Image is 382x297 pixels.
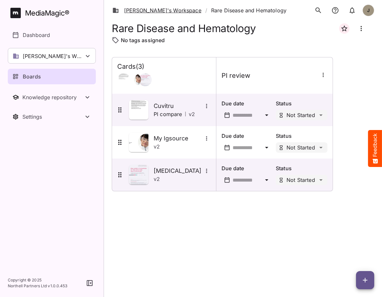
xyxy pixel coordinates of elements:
div: Settings [22,113,83,120]
p: Due date [222,132,273,140]
button: notifications [346,4,359,17]
button: More options for My Igsource [202,134,211,143]
button: Toggle Knowledge repository [8,89,96,105]
nav: Knowledge repository [8,89,96,105]
p: Northell Partners Ltd v 1.0.0.453 [8,283,68,289]
p: Not Started [286,177,315,183]
p: v 2 [154,175,160,183]
button: More options for Takhzyro [202,167,211,175]
h5: Cuvitru [154,102,202,110]
p: Status [276,132,327,140]
p: No tags assigned [121,36,165,44]
span: / [205,6,207,14]
a: Boards [8,69,96,84]
h1: Rare Disease and Hematology [112,22,256,34]
p: v 2 [154,143,160,150]
p: Copyright © 2025 [8,277,68,283]
button: Feedback [368,130,382,167]
button: search [312,4,325,17]
button: Board more options [353,21,369,36]
p: Not Started [286,113,315,118]
p: Status [276,164,327,172]
img: Asset Thumbnail [129,133,148,152]
h5: [MEDICAL_DATA] [154,167,202,175]
div: Knowledge repository [22,94,83,101]
button: notifications [329,4,342,17]
p: Dashboard [23,31,50,39]
p: Due date [222,100,273,107]
a: [PERSON_NAME]'s Workspace [112,6,201,14]
p: Boards [23,73,41,80]
h4: Cards ( 3 ) [117,63,144,71]
h4: PI review [222,72,250,80]
img: Asset Thumbnail [129,100,148,120]
a: MediaMagic® [10,8,96,18]
a: Dashboard [8,27,96,43]
div: MediaMagic ® [25,8,70,18]
nav: Settings [8,109,96,125]
span: | [185,111,186,117]
div: J [363,5,374,16]
p: [PERSON_NAME]'s Workspace [23,52,84,60]
p: v 2 [189,110,195,118]
p: Not Started [286,145,315,150]
p: Status [276,100,327,107]
img: Asset Thumbnail [129,165,148,184]
button: Toggle Settings [8,109,96,125]
button: More options for Cuvitru [202,102,211,110]
img: tag-outline.svg [112,36,120,44]
p: PI compare [154,110,182,118]
p: Due date [222,164,273,172]
h5: My Igsource [154,135,202,142]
